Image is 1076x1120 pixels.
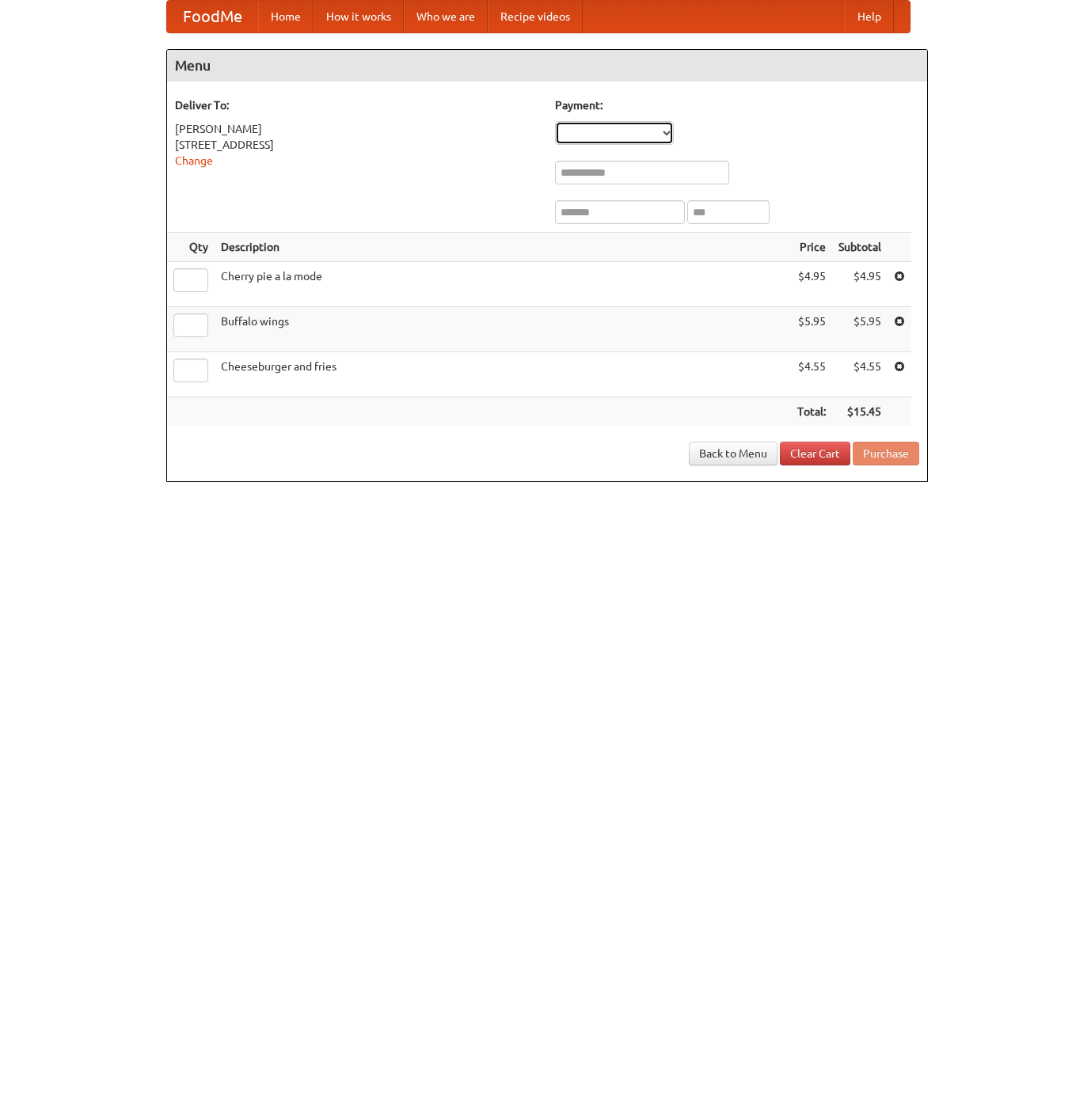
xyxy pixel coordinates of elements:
[215,352,791,397] td: Cheeseburger and fries
[167,233,215,262] th: Qty
[167,1,258,32] a: FoodMe
[404,1,488,32] a: Who we are
[175,137,539,153] div: [STREET_ADDRESS]
[853,442,919,465] button: Purchase
[689,442,778,465] a: Back to Menu
[258,1,314,32] a: Home
[215,307,791,352] td: Buffalo wings
[175,154,213,167] a: Change
[314,1,404,32] a: How it works
[555,97,919,113] h5: Payment:
[832,233,888,262] th: Subtotal
[175,97,539,113] h5: Deliver To:
[791,233,832,262] th: Price
[832,397,888,427] th: $15.45
[832,262,888,307] td: $4.95
[791,352,832,397] td: $4.55
[167,50,927,82] h4: Menu
[845,1,894,32] a: Help
[215,262,791,307] td: Cherry pie a la mode
[791,397,832,427] th: Total:
[832,352,888,397] td: $4.55
[791,262,832,307] td: $4.95
[175,121,539,137] div: [PERSON_NAME]
[780,442,850,465] a: Clear Cart
[488,1,583,32] a: Recipe videos
[215,233,791,262] th: Description
[791,307,832,352] td: $5.95
[832,307,888,352] td: $5.95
